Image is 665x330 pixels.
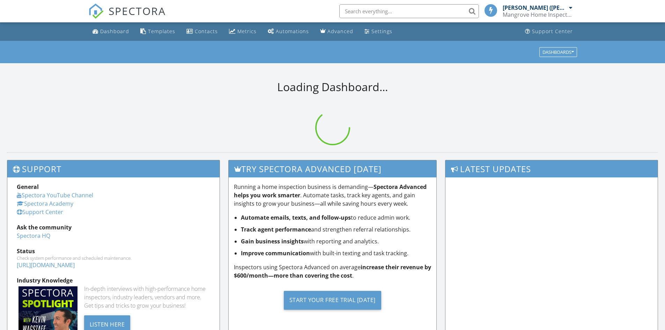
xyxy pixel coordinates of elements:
[138,25,178,38] a: Templates
[17,200,73,207] a: Spectora Academy
[522,25,576,38] a: Support Center
[503,4,567,11] div: [PERSON_NAME] ([PERSON_NAME]) [PERSON_NAME]
[276,28,309,35] div: Automations
[542,50,574,54] div: Dashboards
[234,263,431,279] strong: increase their revenue by $600/month—more than covering the cost
[339,4,479,18] input: Search everything...
[317,25,356,38] a: Advanced
[503,11,572,18] div: Mangrove Home Inspections LLC
[241,225,431,234] li: and strengthen referral relationships.
[229,160,437,177] h3: Try spectora advanced [DATE]
[7,160,220,177] h3: Support
[241,237,431,245] li: with reporting and analytics.
[284,291,381,310] div: Start Your Free Trial [DATE]
[17,232,50,240] a: Spectora HQ
[241,213,431,222] li: to reduce admin work.
[237,28,257,35] div: Metrics
[17,261,75,269] a: [URL][DOMAIN_NAME]
[17,276,210,285] div: Industry Knowledge
[17,255,210,261] div: Check system performance and scheduled maintenance.
[241,226,311,233] strong: Track agent performance
[241,237,304,245] strong: Gain business insights
[226,25,259,38] a: Metrics
[148,28,175,35] div: Templates
[265,25,312,38] a: Automations (Basic)
[241,214,351,221] strong: Automate emails, texts, and follow-ups
[88,3,104,19] img: The Best Home Inspection Software - Spectora
[241,249,431,257] li: with built-in texting and task tracking.
[234,263,431,280] p: Inspectors using Spectora Advanced on average .
[184,25,221,38] a: Contacts
[84,285,210,310] div: In-depth interviews with high-performance home inspectors, industry leaders, vendors and more. Ge...
[17,191,93,199] a: Spectora YouTube Channel
[84,320,131,328] a: Listen Here
[362,25,395,38] a: Settings
[17,223,210,232] div: Ask the community
[109,3,166,18] span: SPECTORA
[371,28,392,35] div: Settings
[327,28,353,35] div: Advanced
[445,160,658,177] h3: Latest Updates
[17,183,39,191] strong: General
[17,208,63,216] a: Support Center
[532,28,573,35] div: Support Center
[234,285,431,315] a: Start Your Free Trial [DATE]
[90,25,132,38] a: Dashboard
[17,247,210,255] div: Status
[234,183,427,199] strong: Spectora Advanced helps you work smarter
[100,28,129,35] div: Dashboard
[195,28,218,35] div: Contacts
[241,249,310,257] strong: Improve communication
[88,9,166,24] a: SPECTORA
[539,47,577,57] button: Dashboards
[234,183,431,208] p: Running a home inspection business is demanding— . Automate tasks, track key agents, and gain ins...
